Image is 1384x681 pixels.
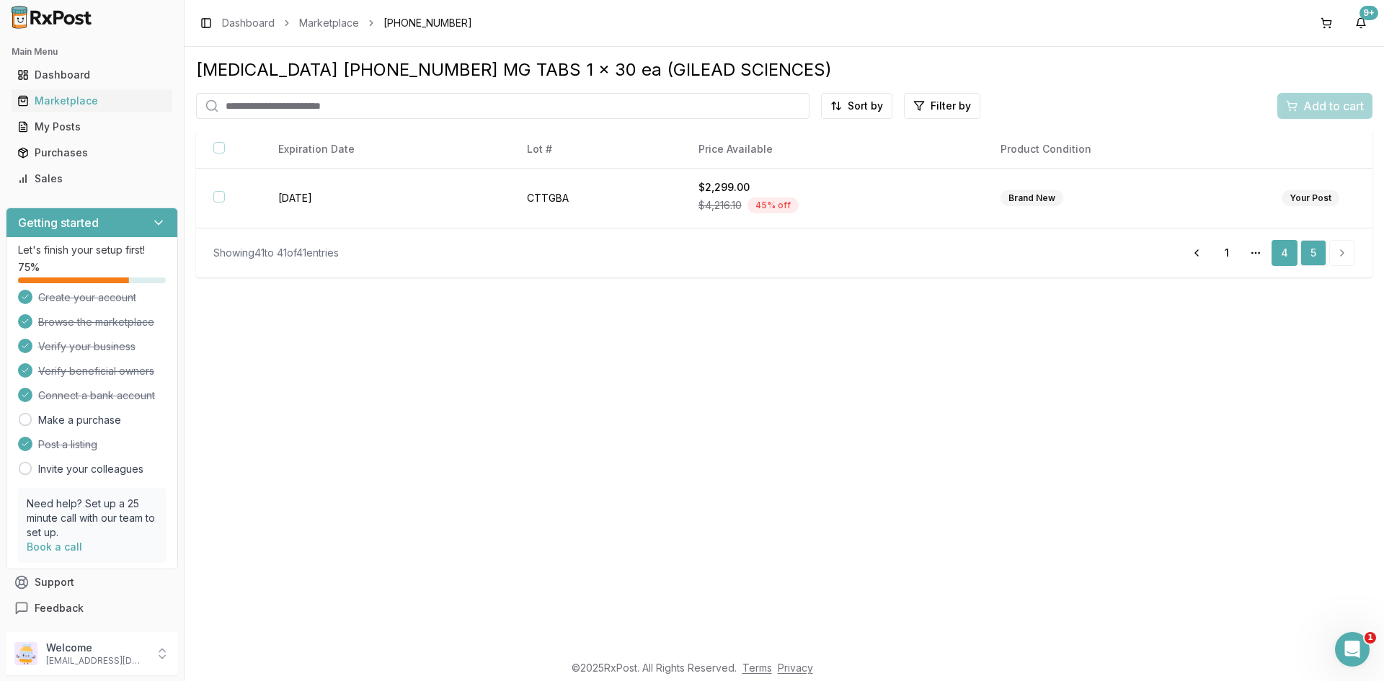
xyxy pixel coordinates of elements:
[27,497,157,540] p: Need help? Set up a 25 minute call with our team to set up.
[12,46,172,58] h2: Main Menu
[1214,240,1240,266] a: 1
[17,120,167,134] div: My Posts
[38,339,136,354] span: Verify your business
[213,246,339,260] div: Showing 41 to 41 of 41 entries
[38,462,143,476] a: Invite your colleagues
[1365,632,1376,644] span: 1
[848,99,883,113] span: Sort by
[6,167,178,190] button: Sales
[12,88,172,114] a: Marketplace
[6,569,178,595] button: Support
[748,197,799,213] div: 45 % off
[27,540,82,553] a: Book a call
[1272,240,1297,266] a: 4
[38,364,154,378] span: Verify beneficial owners
[196,58,1372,81] div: [MEDICAL_DATA] [PHONE_NUMBER] MG TABS 1 x 30 ea (GILEAD SCIENCES)
[510,130,681,169] th: Lot #
[18,243,166,257] p: Let's finish your setup first!
[1282,190,1339,206] div: Your Post
[1300,240,1326,266] a: 5
[38,413,121,427] a: Make a purchase
[6,115,178,138] button: My Posts
[742,662,772,674] a: Terms
[6,63,178,86] button: Dashboard
[261,169,510,228] td: [DATE]
[17,172,167,186] div: Sales
[6,6,98,29] img: RxPost Logo
[35,601,84,615] span: Feedback
[38,388,155,403] span: Connect a bank account
[931,99,971,113] span: Filter by
[6,595,178,621] button: Feedback
[6,89,178,112] button: Marketplace
[38,437,97,452] span: Post a listing
[12,166,172,192] a: Sales
[1335,632,1370,667] iframe: Intercom live chat
[299,16,359,30] a: Marketplace
[1349,12,1372,35] button: 9+
[17,68,167,82] div: Dashboard
[18,214,99,231] h3: Getting started
[12,114,172,140] a: My Posts
[46,641,146,655] p: Welcome
[1001,190,1063,206] div: Brand New
[1182,240,1211,266] a: Go to previous page
[38,315,154,329] span: Browse the marketplace
[261,130,510,169] th: Expiration Date
[17,146,167,160] div: Purchases
[12,62,172,88] a: Dashboard
[983,130,1264,169] th: Product Condition
[681,130,983,169] th: Price Available
[904,93,980,119] button: Filter by
[510,169,681,228] td: CTTGBA
[14,642,37,665] img: User avatar
[12,140,172,166] a: Purchases
[778,662,813,674] a: Privacy
[6,141,178,164] button: Purchases
[46,655,146,667] p: [EMAIL_ADDRESS][DOMAIN_NAME]
[18,260,40,275] span: 75 %
[383,16,472,30] span: [PHONE_NUMBER]
[17,94,167,108] div: Marketplace
[1182,240,1355,266] nav: pagination
[1359,6,1378,20] div: 9+
[698,180,966,195] div: $2,299.00
[222,16,472,30] nav: breadcrumb
[222,16,275,30] a: Dashboard
[698,198,742,213] span: $4,216.10
[38,290,136,305] span: Create your account
[821,93,892,119] button: Sort by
